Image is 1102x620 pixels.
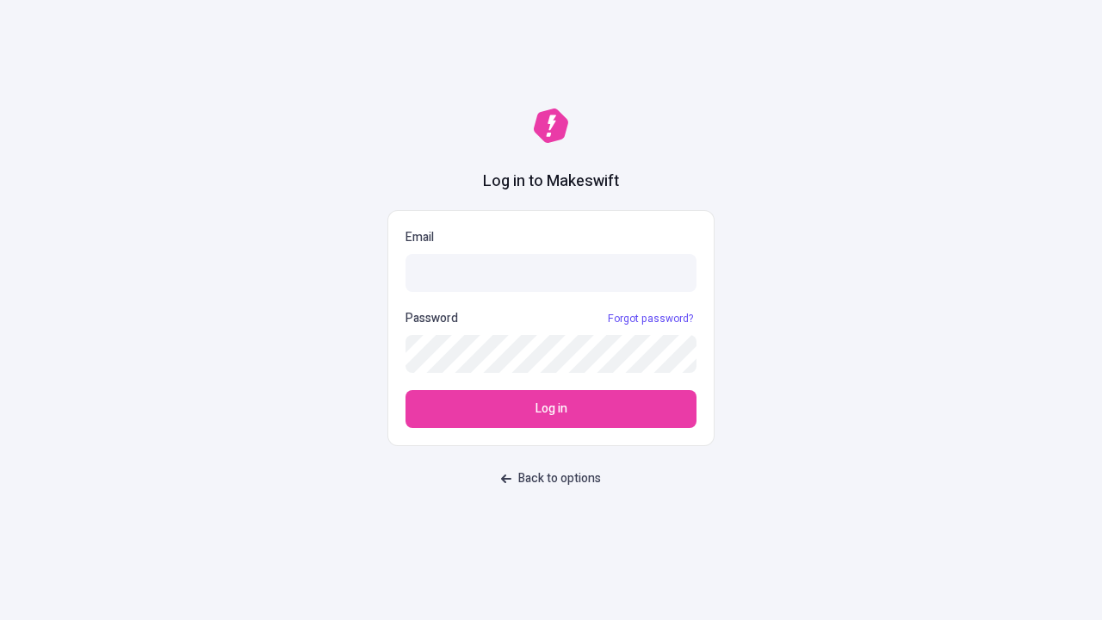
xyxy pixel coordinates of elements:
[406,390,696,428] button: Log in
[483,170,619,193] h1: Log in to Makeswift
[406,228,696,247] p: Email
[406,309,458,328] p: Password
[604,312,696,325] a: Forgot password?
[536,400,567,418] span: Log in
[491,463,611,494] button: Back to options
[518,469,601,488] span: Back to options
[406,254,696,292] input: Email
